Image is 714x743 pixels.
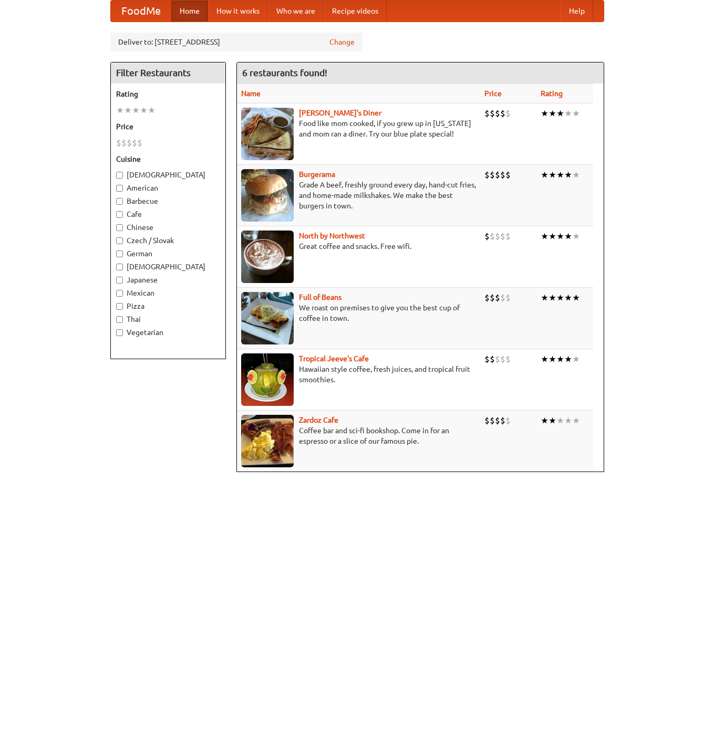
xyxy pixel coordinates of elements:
[148,104,156,116] li: ★
[495,231,500,242] li: $
[495,415,500,426] li: $
[241,180,476,211] p: Grade A beef, freshly ground every day, hand-cut fries, and home-made milkshakes. We make the bes...
[116,211,123,218] input: Cafe
[329,37,355,47] a: Change
[299,109,381,117] a: [PERSON_NAME]'s Diner
[241,415,294,467] img: zardoz.jpg
[564,292,572,304] li: ★
[490,169,495,181] li: $
[116,329,123,336] input: Vegetarian
[541,292,549,304] li: ★
[241,241,476,252] p: Great coffee and snacks. Free wifi.
[241,89,261,98] a: Name
[490,353,495,365] li: $
[299,354,369,363] a: Tropical Jeeve's Cafe
[299,293,342,301] a: Full of Beans
[500,108,505,119] li: $
[490,292,495,304] li: $
[500,231,505,242] li: $
[140,104,148,116] li: ★
[541,415,549,426] li: ★
[561,1,593,22] a: Help
[500,415,505,426] li: $
[299,416,338,424] a: Zardoz Cafe
[116,237,123,244] input: Czech / Slovak
[116,224,123,231] input: Chinese
[495,292,500,304] li: $
[556,353,564,365] li: ★
[299,170,335,179] a: Burgerama
[241,118,476,139] p: Food like mom cooked, if you grew up in [US_STATE] and mom ran a diner. Try our blue plate special!
[500,353,505,365] li: $
[549,108,556,119] li: ★
[505,169,511,181] li: $
[495,353,500,365] li: $
[505,231,511,242] li: $
[116,316,123,323] input: Thai
[299,232,365,240] b: North by Northwest
[116,222,220,233] label: Chinese
[241,425,476,446] p: Coffee bar and sci-fi bookshop. Come in for an espresso or a slice of our famous pie.
[572,292,580,304] li: ★
[484,292,490,304] li: $
[116,250,123,257] input: German
[116,89,220,99] h5: Rating
[556,231,564,242] li: ★
[541,169,549,181] li: ★
[116,264,123,270] input: [DEMOGRAPHIC_DATA]
[505,353,511,365] li: $
[495,108,500,119] li: $
[137,137,142,149] li: $
[116,172,123,179] input: [DEMOGRAPHIC_DATA]
[241,108,294,160] img: sallys.jpg
[116,235,220,246] label: Czech / Slovak
[121,137,127,149] li: $
[116,275,220,285] label: Japanese
[484,231,490,242] li: $
[490,415,495,426] li: $
[116,209,220,219] label: Cafe
[500,292,505,304] li: $
[490,231,495,242] li: $
[564,108,572,119] li: ★
[132,137,137,149] li: $
[111,62,225,83] h4: Filter Restaurants
[572,108,580,119] li: ★
[116,183,220,193] label: American
[116,170,220,180] label: [DEMOGRAPHIC_DATA]
[116,288,220,298] label: Mexican
[241,364,476,385] p: Hawaiian style coffee, fresh juices, and tropical fruit smoothies.
[564,231,572,242] li: ★
[124,104,132,116] li: ★
[549,169,556,181] li: ★
[116,137,121,149] li: $
[127,137,132,149] li: $
[484,89,502,98] a: Price
[116,198,123,205] input: Barbecue
[116,277,123,284] input: Japanese
[495,169,500,181] li: $
[116,104,124,116] li: ★
[241,231,294,283] img: north.jpg
[556,292,564,304] li: ★
[116,303,123,310] input: Pizza
[541,231,549,242] li: ★
[484,353,490,365] li: $
[116,290,123,297] input: Mexican
[549,292,556,304] li: ★
[208,1,268,22] a: How it works
[116,196,220,206] label: Barbecue
[541,89,563,98] a: Rating
[116,301,220,311] label: Pizza
[564,169,572,181] li: ★
[171,1,208,22] a: Home
[556,415,564,426] li: ★
[505,292,511,304] li: $
[490,108,495,119] li: $
[541,108,549,119] li: ★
